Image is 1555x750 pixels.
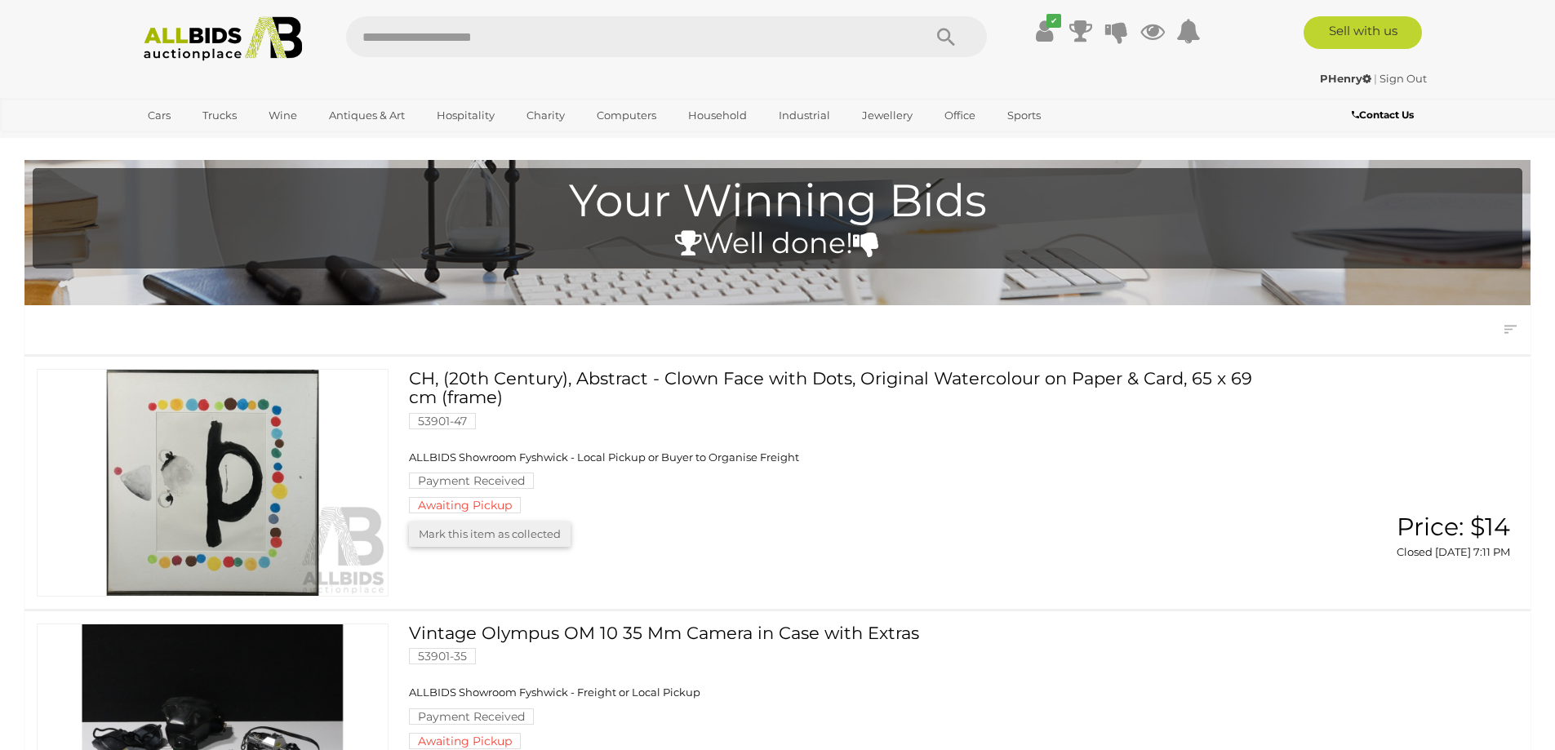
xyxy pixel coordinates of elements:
[1320,72,1371,85] strong: PHenry
[1352,109,1414,121] b: Contact Us
[41,228,1514,260] h4: Well done!
[768,102,841,129] a: Industrial
[1292,513,1514,560] a: Price: $14 Closed [DATE] 7:11 PM
[586,102,667,129] a: Computers
[905,16,987,57] button: Search
[41,176,1514,226] h1: Your Winning Bids
[137,102,181,129] a: Cars
[421,624,1267,749] a: Vintage Olympus OM 10 35 Mm Camera in Case with Extras 53901-35 ALLBIDS Showroom Fyshwick - Freig...
[1046,14,1061,28] i: ✔
[318,102,415,129] a: Antiques & Art
[1380,72,1427,85] a: Sign Out
[137,129,274,156] a: [GEOGRAPHIC_DATA]
[851,102,923,129] a: Jewellery
[258,102,308,129] a: Wine
[1320,72,1374,85] a: PHenry
[934,102,986,129] a: Office
[678,102,758,129] a: Household
[1397,512,1510,542] span: Price: $14
[1352,106,1418,124] a: Contact Us
[1374,72,1377,85] span: |
[421,369,1267,513] a: CH, (20th Century), Abstract - Clown Face with Dots, Original Watercolour on Paper & Card, 65 x 6...
[1304,16,1422,49] a: Sell with us
[135,16,312,61] img: Allbids.com.au
[409,521,571,547] button: Mark this item as collected
[516,102,575,129] a: Charity
[997,102,1051,129] a: Sports
[1033,16,1057,46] a: ✔
[192,102,247,129] a: Trucks
[426,102,505,129] a: Hospitality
